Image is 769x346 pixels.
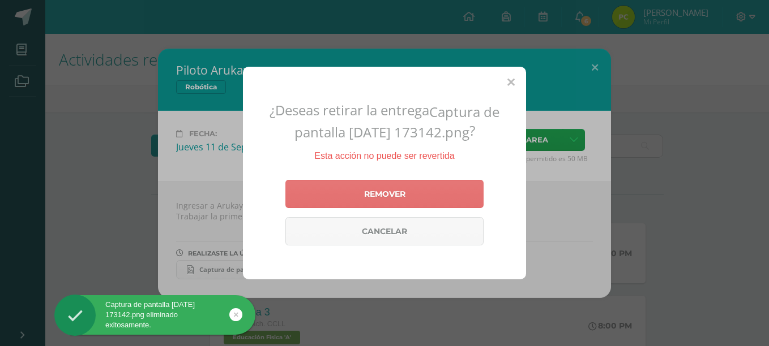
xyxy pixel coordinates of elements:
a: Remover [285,180,484,208]
div: Captura de pantalla [DATE] 173142.png eliminado exitosamente. [54,300,255,331]
span: Close (Esc) [507,75,515,89]
span: Esta acción no puede ser revertida [314,151,454,161]
h2: ¿Deseas retirar la entrega ? [257,101,512,141]
a: Cancelar [285,217,484,245]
